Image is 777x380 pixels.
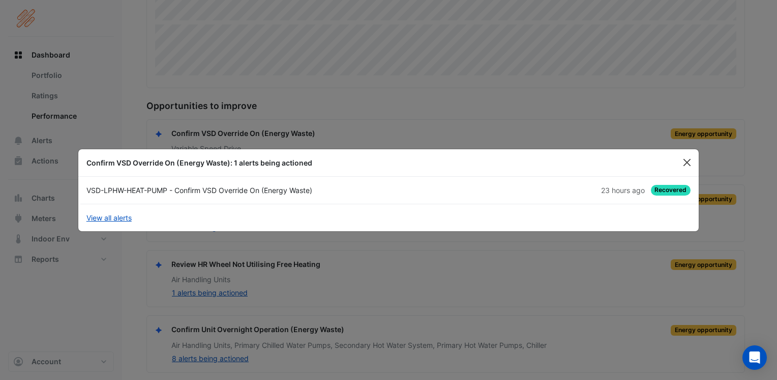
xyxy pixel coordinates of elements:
span: Recovered [651,185,691,196]
div: VSD-LPHW-HEAT-PUMP - Confirm VSD Override On (Energy Waste) [80,185,388,196]
button: Close [679,155,695,170]
span: Sun 12-Oct-2025 12:30 BST [601,186,645,195]
div: Open Intercom Messenger [742,345,767,370]
b: Confirm VSD Override On (Energy Waste): 1 alerts being actioned [86,158,312,167]
a: View all alerts [86,212,132,223]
